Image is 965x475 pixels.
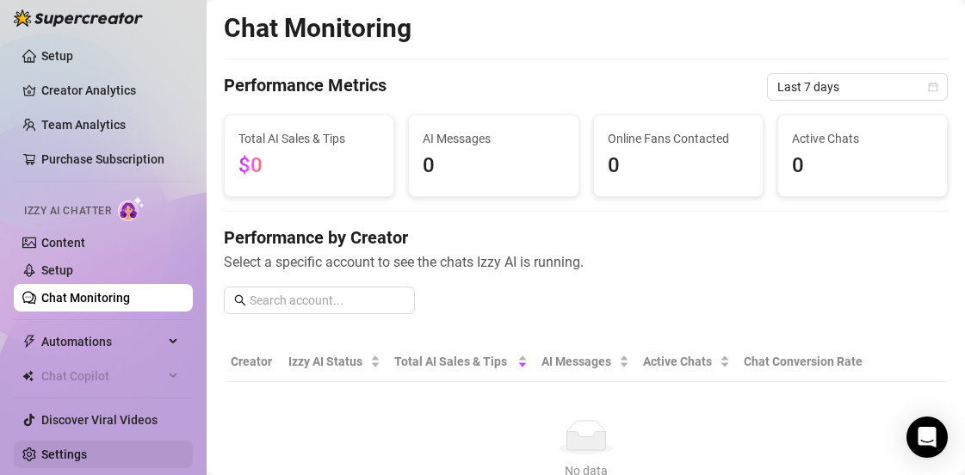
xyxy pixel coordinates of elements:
[224,12,411,45] h2: Chat Monitoring
[541,352,615,371] span: AI Messages
[41,152,164,166] a: Purchase Subscription
[394,352,513,371] span: Total AI Sales & Tips
[608,150,749,182] span: 0
[41,77,179,104] a: Creator Analytics
[792,129,933,148] span: Active Chats
[250,291,405,310] input: Search account...
[737,342,875,382] th: Chat Conversion Rate
[41,236,85,250] a: Content
[643,352,716,371] span: Active Chats
[224,342,281,382] th: Creator
[41,291,130,305] a: Chat Monitoring
[777,74,937,100] span: Last 7 days
[14,9,143,27] img: logo-BBDzfeDw.svg
[41,49,73,63] a: Setup
[234,294,246,306] span: search
[387,342,534,382] th: Total AI Sales & Tips
[535,342,636,382] th: AI Messages
[423,129,564,148] span: AI Messages
[288,352,367,371] span: Izzy AI Status
[224,251,948,273] span: Select a specific account to see the chats Izzy AI is running.
[22,335,36,349] span: thunderbolt
[22,370,34,382] img: Chat Copilot
[41,413,158,427] a: Discover Viral Videos
[41,118,126,132] a: Team Analytics
[41,447,87,461] a: Settings
[928,82,938,92] span: calendar
[41,263,73,277] a: Setup
[792,150,933,182] span: 0
[636,342,737,382] th: Active Chats
[906,416,948,458] div: Open Intercom Messenger
[423,150,564,182] span: 0
[118,196,145,221] img: AI Chatter
[41,362,164,390] span: Chat Copilot
[281,342,387,382] th: Izzy AI Status
[608,129,749,148] span: Online Fans Contacted
[238,153,263,177] span: $0
[24,203,111,219] span: Izzy AI Chatter
[41,328,164,355] span: Automations
[224,225,948,250] h4: Performance by Creator
[224,73,387,101] h4: Performance Metrics
[238,129,380,148] span: Total AI Sales & Tips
